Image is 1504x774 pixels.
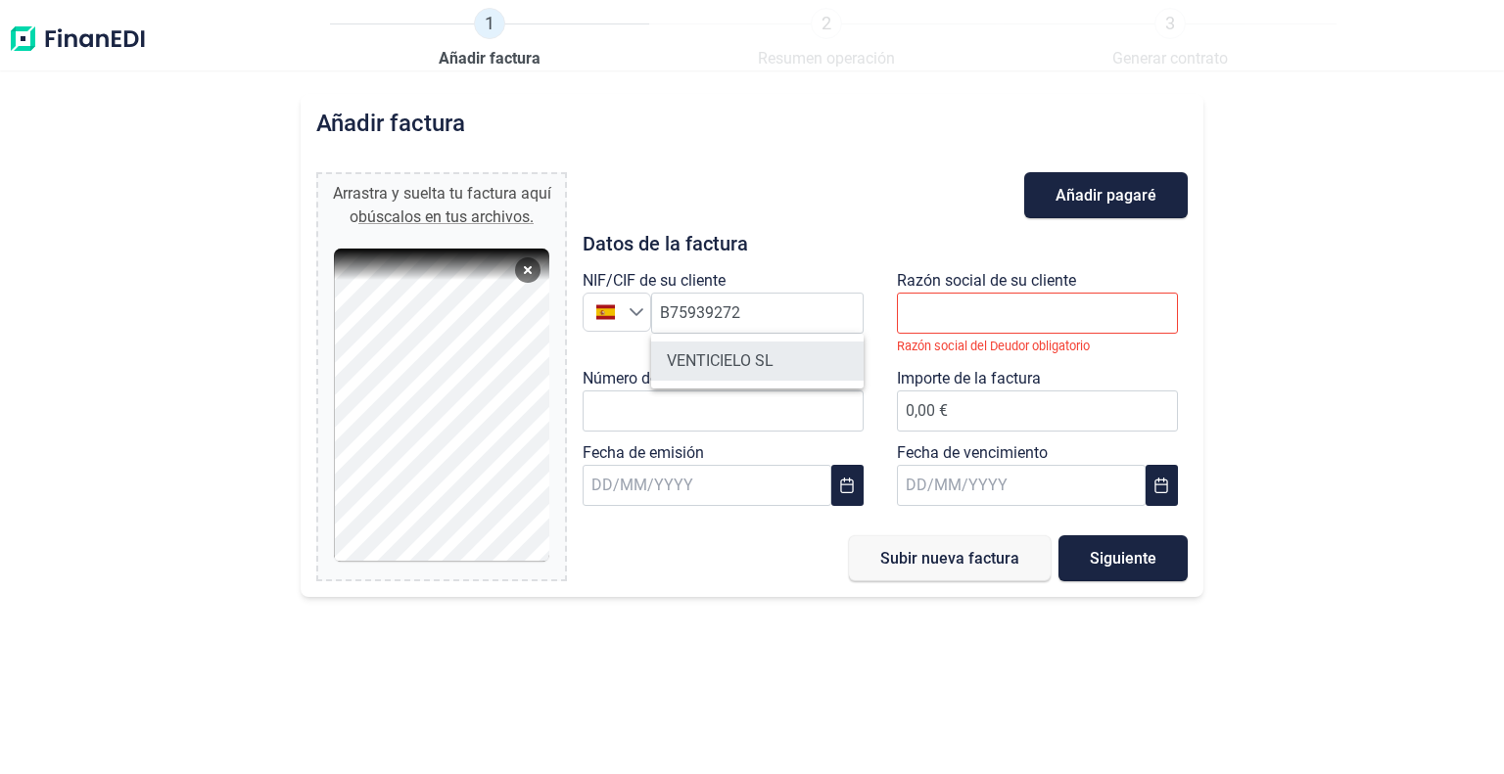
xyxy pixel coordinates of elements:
label: Importe de la factura [897,367,1041,390]
span: 1 [474,8,505,39]
button: Choose Date [1146,465,1178,506]
input: DD/MM/YYYY [583,465,831,506]
span: Añadir pagaré [1056,188,1156,203]
button: Añadir pagaré [1024,172,1188,218]
label: NIF/CIF de su cliente [583,269,726,293]
span: Añadir factura [439,47,540,70]
label: Fecha de emisión [583,441,704,465]
label: Fecha de vencimiento [897,441,1048,465]
input: DD/MM/YYYY [897,465,1146,506]
small: Razón social del Deudor obligatorio [897,339,1090,353]
span: búscalos en tus archivos. [358,207,534,226]
h2: Añadir factura [316,110,465,137]
button: Siguiente [1058,535,1188,581]
span: Subir nueva factura [880,551,1019,566]
h3: Datos de la factura [583,234,1188,253]
span: Siguiente [1090,551,1156,566]
button: Choose Date [831,465,864,506]
img: ES [596,302,615,321]
label: Razón social de su cliente [897,269,1076,293]
img: Logo de aplicación [8,8,147,70]
label: Número de factura [583,367,712,390]
button: Subir nueva factura [849,535,1051,581]
li: VENTICIELO SL [651,341,864,381]
a: 1Añadir factura [439,8,540,70]
div: Seleccione un país [629,294,651,331]
div: Arrastra y suelta tu factura aquí o [326,182,557,229]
